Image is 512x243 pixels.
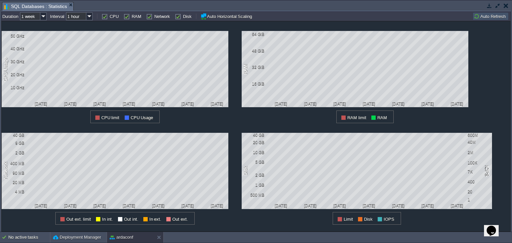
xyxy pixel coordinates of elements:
div: 40 GB [3,133,24,137]
div: 5 GB [243,160,264,164]
div: 2 GB [3,150,24,155]
div: 90 MB [3,171,24,175]
div: [DATE] [360,203,377,208]
div: [DATE] [419,102,436,106]
div: IOPS [482,165,490,177]
div: [DATE] [390,203,406,208]
div: 400 MB [3,161,24,166]
div: 1 GB [243,183,264,187]
div: [DATE] [302,102,318,106]
div: [DATE] [331,102,348,106]
span: RAM limit [347,115,366,120]
div: Network [2,161,10,180]
label: RAM [132,14,141,19]
span: CPU Usage [131,115,153,120]
div: 48 GiB [243,49,264,53]
div: [DATE] [150,102,166,106]
span: Out int. [124,217,138,222]
div: 2 GB [243,173,264,177]
div: 600M [468,133,489,137]
div: 30 GHz [3,59,24,64]
button: Auto Horizontal Scaling [200,13,254,20]
div: 20 GHz [3,72,24,77]
span: CPU limit [101,115,120,120]
div: CPU Usage [2,56,10,82]
div: 4 MB [3,189,24,194]
span: In int. [102,217,113,222]
div: RAM [242,63,250,75]
div: [DATE] [32,102,49,106]
div: [DATE] [419,203,436,208]
button: ardaconf [110,234,133,241]
label: Duration [2,14,18,19]
div: 16 GiB [243,82,264,86]
div: [DATE] [302,203,318,208]
div: [DATE] [272,203,289,208]
span: Out ext. limit [66,217,91,222]
div: [DATE] [179,102,196,106]
div: 40 GB [243,133,264,137]
div: 9 GB [3,141,24,145]
span: Limit [344,217,353,222]
div: [DATE] [448,203,465,208]
div: [DATE] [62,203,78,208]
div: [DATE] [390,102,406,106]
button: Deployment Manager [53,234,101,241]
div: 50 GHz [3,34,24,38]
div: [DATE] [150,203,166,208]
div: [DATE] [360,102,377,106]
span: Out ext. [172,217,188,222]
div: 40 GHz [3,46,24,51]
iframe: chat widget [484,216,505,236]
div: 500 MB [243,193,264,197]
label: Interval [50,14,64,19]
div: [DATE] [208,102,225,106]
div: 20 MB [3,180,24,185]
div: Disk [242,166,250,176]
div: 10 GB [243,150,264,155]
div: [DATE] [331,203,348,208]
div: 64 GiB [243,32,264,37]
span: Disk [364,217,373,222]
div: [DATE] [62,102,78,106]
div: 7K [468,169,489,174]
label: Network [154,14,170,19]
div: 40M [468,140,489,144]
div: [DATE] [448,102,465,106]
div: [DATE] [179,203,196,208]
div: 400 [468,179,489,184]
div: 1 [468,197,489,202]
div: 20 [468,189,489,194]
label: Disk [183,14,192,19]
span: SQL Databases : Statistics [4,2,67,11]
span: In ext. [149,217,162,222]
div: 2M [468,150,489,155]
span: IOPS [384,217,394,222]
span: RAM [377,115,387,120]
label: CPU [110,14,119,19]
div: 10 GHz [3,85,24,90]
button: Auto Refresh [474,13,508,19]
div: [DATE] [91,203,108,208]
div: No active tasks [8,232,50,243]
div: 20 GB [243,140,264,145]
div: [DATE] [272,102,289,106]
div: 100K [468,160,489,165]
div: [DATE] [32,203,49,208]
div: 32 GiB [243,65,264,70]
div: [DATE] [208,203,225,208]
div: [DATE] [120,102,137,106]
div: [DATE] [120,203,137,208]
div: [DATE] [91,102,108,106]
